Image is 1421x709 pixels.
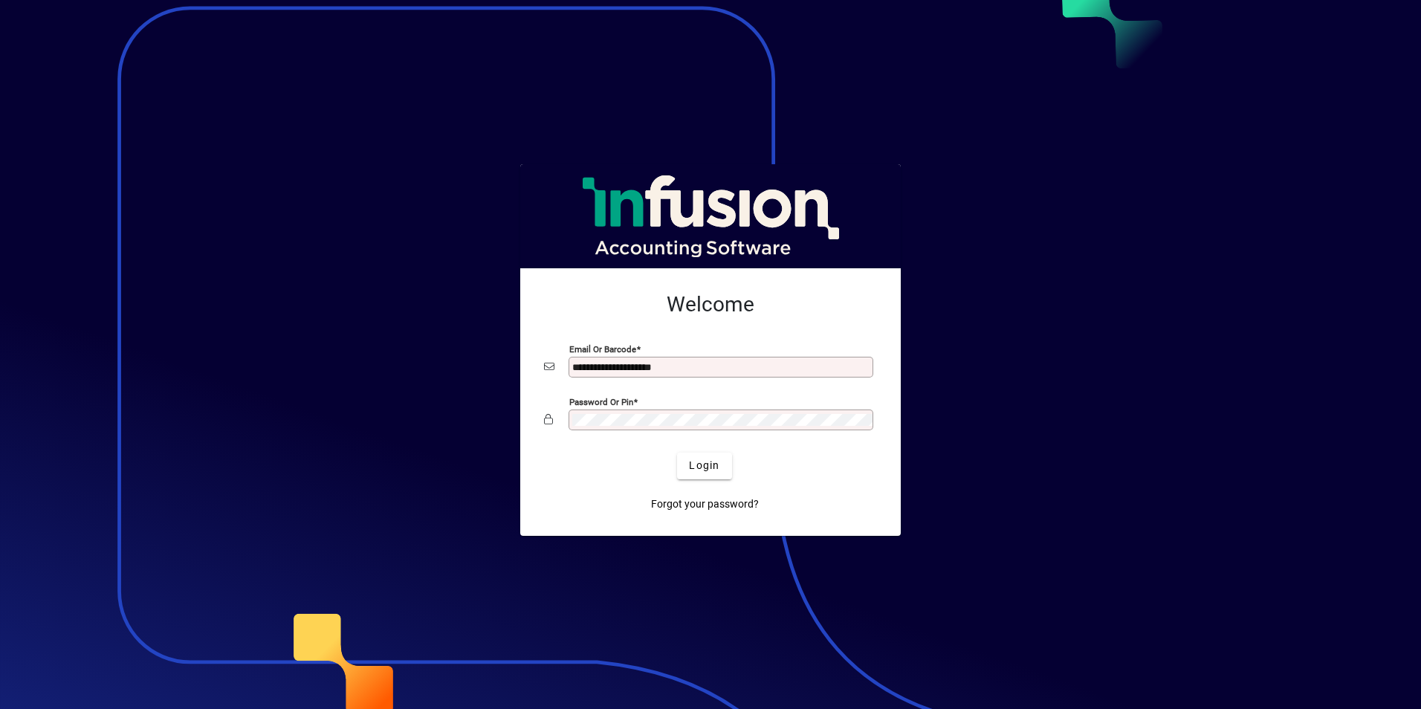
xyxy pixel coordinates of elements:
mat-label: Email or Barcode [569,343,636,354]
span: Forgot your password? [651,496,759,512]
h2: Welcome [544,292,877,317]
a: Forgot your password? [645,491,765,518]
span: Login [689,458,719,473]
mat-label: Password or Pin [569,396,633,407]
button: Login [677,453,731,479]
